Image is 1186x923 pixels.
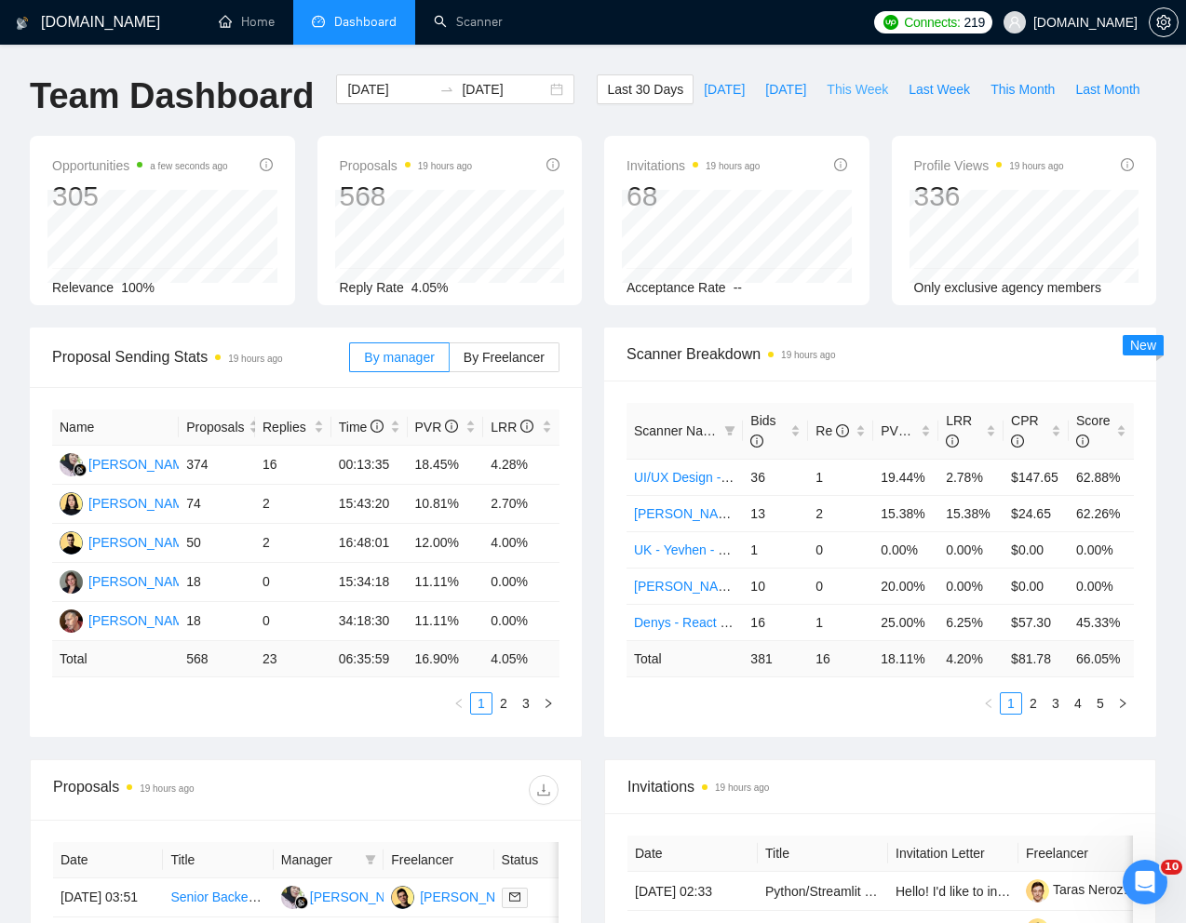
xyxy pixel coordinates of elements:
time: 19 hours ago [418,161,472,171]
td: 15.38% [938,495,1004,531]
span: info-circle [371,420,384,433]
button: setting [1149,7,1179,37]
span: info-circle [1121,158,1134,171]
span: Opportunities [52,154,228,177]
td: 0.00% [483,602,559,641]
button: left [977,692,1000,715]
a: homeHome [219,14,275,30]
span: Last 30 Days [607,79,683,100]
th: Date [53,842,163,878]
td: Senior Backend Engineer (Node.js/TypeScript) — Rewarded Ads &amp; Partner Ad Server Integration [163,878,273,917]
td: 12.00% [408,524,484,563]
td: $57.30 [1004,604,1069,640]
td: Python/Streamlit &#43; FastAPI Engineer for Construction Draw App v1 (SQLite→Postgres, GCP) [758,872,888,911]
a: 5 [1090,693,1111,714]
a: 3 [1045,693,1066,714]
td: 4.20 % [938,640,1004,676]
td: 374 [179,446,255,485]
td: 15:34:18 [331,563,408,602]
td: 25.00% [873,604,938,640]
span: Status [502,849,578,870]
span: LRR [946,413,972,448]
td: 50 [179,524,255,563]
span: 10 [1161,860,1182,875]
td: 15:43:20 [331,485,408,524]
button: right [1112,692,1134,715]
span: info-circle [546,158,559,171]
span: Scanner Name [634,423,721,438]
td: 34:18:30 [331,602,408,641]
td: 45.33% [1069,604,1134,640]
span: setting [1150,15,1178,30]
span: info-circle [445,420,458,433]
img: FF [60,453,83,476]
span: CPR [1011,413,1039,448]
time: a few seconds ago [150,161,227,171]
td: 13 [743,495,808,531]
img: gigradar-bm.png [74,463,87,476]
td: 0.00% [1069,531,1134,568]
span: Only exclusive agency members [914,280,1102,295]
a: 1 [471,693,492,714]
td: 1 [743,531,808,568]
div: [PERSON_NAME] [88,571,195,592]
td: 4.28% [483,446,559,485]
td: 62.88% [1069,459,1134,495]
span: right [1117,698,1128,709]
td: 20.00% [873,568,938,604]
span: LRR [491,420,533,435]
td: 1 [808,459,873,495]
a: DD[PERSON_NAME] [60,612,195,627]
span: This Week [827,79,888,100]
span: to [439,82,454,97]
input: End date [462,79,546,100]
td: 10 [743,568,808,604]
div: [PERSON_NAME] [88,454,195,475]
a: Taras Neroznak [1026,882,1144,897]
div: 68 [627,179,760,214]
li: Previous Page [977,692,1000,715]
div: [PERSON_NAME] [88,532,195,553]
span: left [983,698,994,709]
span: download [530,783,558,797]
button: [DATE] [755,74,816,104]
div: 336 [914,179,1064,214]
td: 2.78% [938,459,1004,495]
td: 4.05 % [483,641,559,677]
span: info-circle [520,420,533,433]
span: New [1130,338,1156,353]
td: 18.11 % [873,640,938,676]
li: 1 [470,692,492,715]
li: 3 [515,692,537,715]
div: Proposals [53,775,306,805]
td: 11.11% [408,563,484,602]
th: Proposals [179,409,255,446]
a: Denys - React Native [634,615,757,630]
td: 2 [255,485,331,524]
div: 305 [52,179,228,214]
td: 62.26% [1069,495,1134,531]
li: Previous Page [448,692,470,715]
span: This Month [991,79,1055,100]
span: 219 [964,12,985,33]
li: 4 [1067,692,1089,715]
a: 1 [1001,693,1021,714]
span: Re [815,423,849,438]
td: [DATE] 02:33 [627,872,758,911]
button: right [537,692,559,715]
td: 36 [743,459,808,495]
td: 11.11% [408,602,484,641]
a: 3 [516,693,536,714]
a: Senior Backend Engineer (Node.js/TypeScript) — Rewarded Ads &amp; Partner Ad Server Integration [170,890,759,904]
span: Manager [281,849,357,870]
span: -- [734,280,742,295]
div: [PERSON_NAME] [88,610,195,631]
span: filter [361,846,380,874]
h1: Team Dashboard [30,74,314,118]
td: 23 [255,641,331,677]
a: UI/UX Design - [PERSON_NAME] [634,470,831,485]
img: YS [60,531,83,555]
span: info-circle [750,435,763,448]
th: Freelancer [1018,836,1149,872]
span: By Freelancer [464,350,545,365]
